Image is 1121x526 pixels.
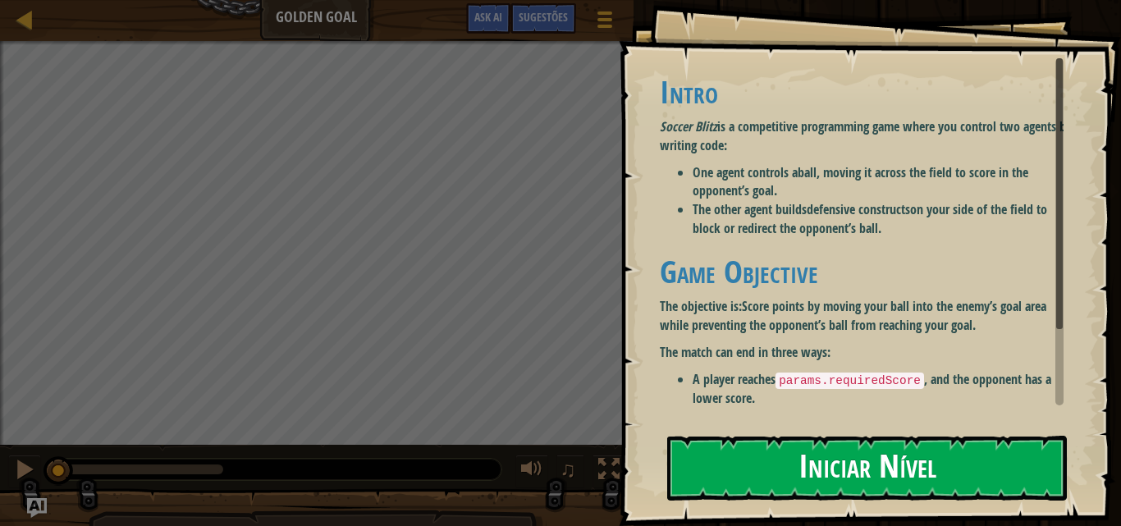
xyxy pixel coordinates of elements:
p: The objective is: [660,297,1076,335]
span: Sugestões [519,9,568,25]
p: is a competitive programming game where you control two agents by writing code: [660,117,1076,155]
button: Iniciar Nível [667,436,1067,501]
button: Ctrl + P: Pause [8,455,41,488]
button: ♫ [556,455,584,488]
h1: Game Objective [660,254,1076,289]
p: The match can end in three ways: [660,343,1076,362]
button: Ask AI [27,498,47,518]
code: params.requiredScore [776,373,924,389]
strong: Score points by moving your ball into the enemy’s goal area while preventing the opponent’s ball ... [660,297,1046,334]
li: The other agent builds on your side of the field to block or redirect the opponent’s ball. [693,200,1076,238]
strong: ball [798,163,817,181]
h1: Intro [660,75,1076,109]
button: Mostrar menu do jogo [584,3,625,42]
button: Ask AI [466,3,510,34]
button: Ajuste o volume [515,455,548,488]
span: ♫ [560,457,576,482]
li: One agent controls a , moving it across the field to score in the opponent’s goal. [693,163,1076,201]
strong: defensive constructs [807,200,910,218]
li: A player reaches , and the opponent has a lower score. [693,370,1076,408]
em: Soccer Blitz [660,117,717,135]
button: Toggle fullscreen [593,455,625,488]
span: Ask AI [474,9,502,25]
